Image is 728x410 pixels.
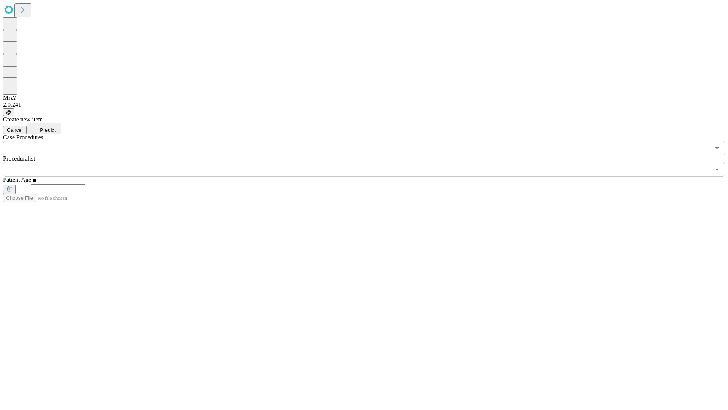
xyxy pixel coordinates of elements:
span: Create new item [3,116,43,123]
span: Scheduled Procedure [3,134,43,140]
button: Predict [27,123,61,134]
button: @ [3,108,14,116]
div: MAY [3,95,725,101]
span: @ [6,109,11,115]
span: Patient Age [3,177,31,183]
button: Cancel [3,126,27,134]
span: Proceduralist [3,155,35,162]
span: Predict [40,127,55,133]
button: Open [712,143,722,153]
button: Open [712,164,722,175]
span: Cancel [7,127,23,133]
div: 2.0.241 [3,101,725,108]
